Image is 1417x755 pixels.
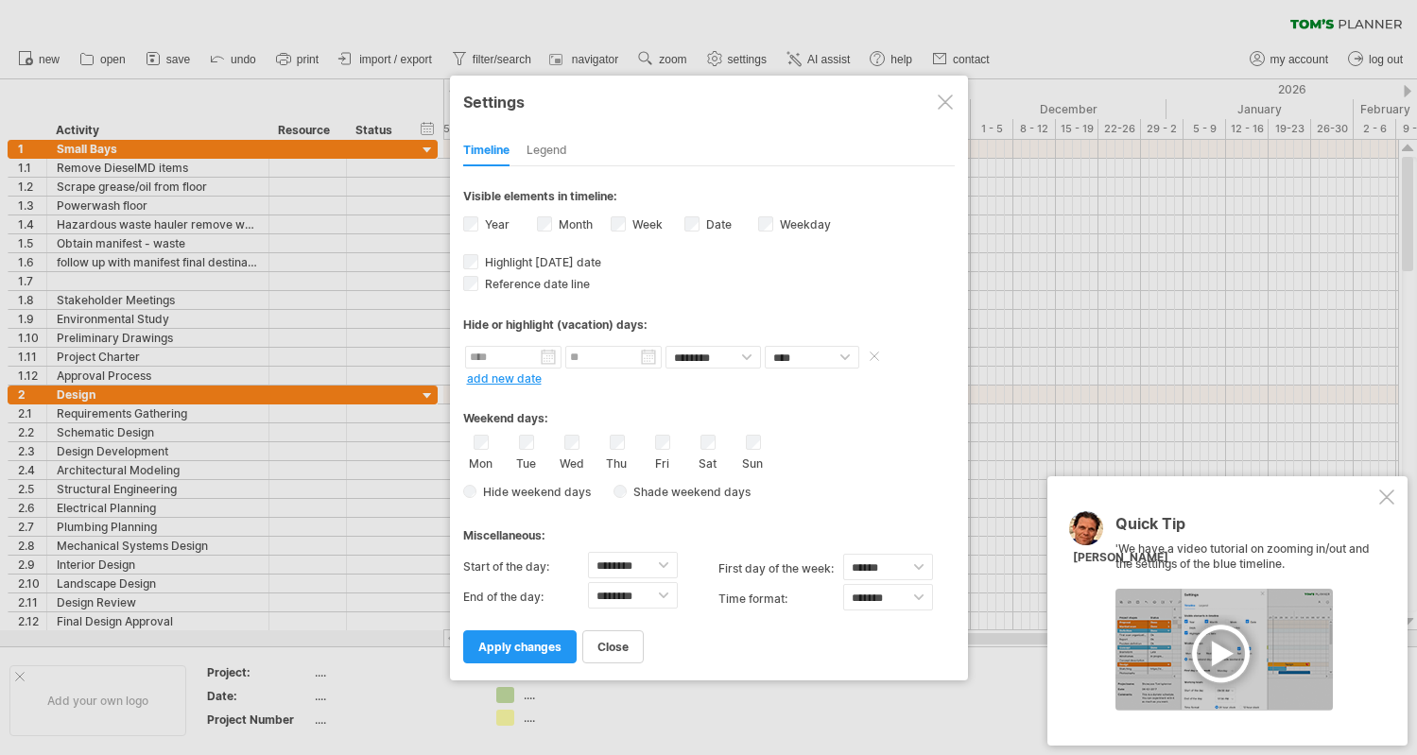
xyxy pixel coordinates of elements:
[463,189,955,209] div: Visible elements in timeline:
[718,584,843,614] label: Time format:
[597,640,629,654] span: close
[702,217,732,232] label: Date
[741,453,765,471] label: Sun
[514,453,538,471] label: Tue
[627,485,751,499] span: Shade weekend days
[476,485,591,499] span: Hide weekend days
[527,136,567,166] div: Legend
[1115,516,1375,541] div: Quick Tip
[463,630,577,663] a: apply changes
[1073,550,1168,566] div: [PERSON_NAME]
[469,453,492,471] label: Mon
[1115,516,1375,711] div: 'We have a video tutorial on zooming in/out and the settings of the blue timeline.
[629,217,663,232] label: Week
[467,371,542,386] a: add new date
[560,453,583,471] label: Wed
[463,582,588,612] label: End of the day:
[481,255,601,269] span: Highlight [DATE] date
[463,317,955,332] div: Hide or highlight (vacation) days:
[478,640,562,654] span: apply changes
[650,453,674,471] label: Fri
[555,217,593,232] label: Month
[463,510,955,547] div: Miscellaneous:
[463,552,588,582] label: Start of the day:
[463,393,955,430] div: Weekend days:
[776,217,831,232] label: Weekday
[582,630,644,663] a: close
[696,453,719,471] label: Sat
[718,554,843,584] label: first day of the week:
[481,277,590,291] span: Reference date line
[463,136,510,166] div: Timeline
[481,217,510,232] label: Year
[605,453,629,471] label: Thu
[463,84,955,118] div: Settings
